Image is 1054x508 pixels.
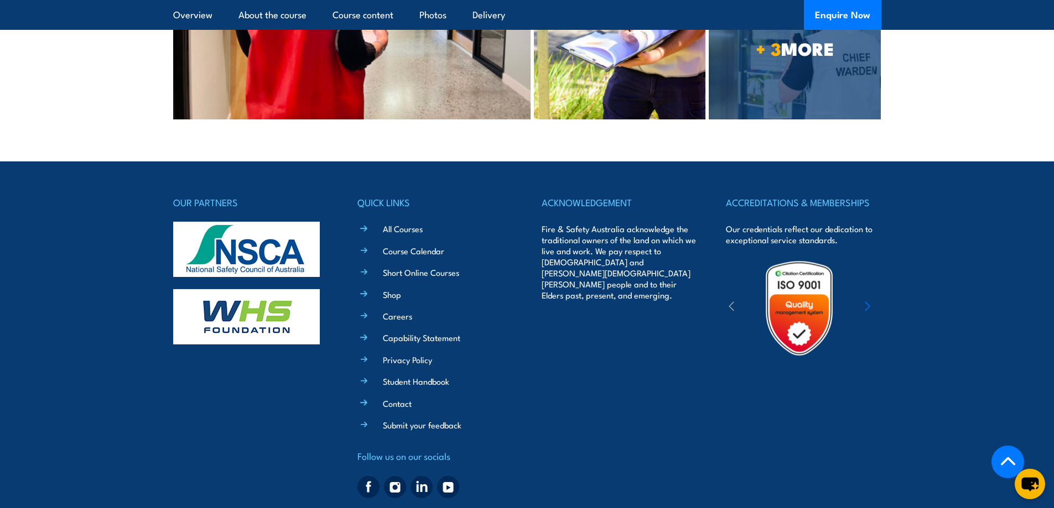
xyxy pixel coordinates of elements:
[173,195,328,210] h4: OUR PARTNERS
[383,310,412,322] a: Careers
[383,375,449,387] a: Student Handbook
[709,40,881,56] span: MORE
[542,195,697,210] h4: ACKNOWLEDGEMENT
[726,195,881,210] h4: ACCREDITATIONS & MEMBERSHIPS
[383,332,460,343] a: Capability Statement
[383,266,459,278] a: Short Online Courses
[173,289,320,344] img: whs-logo-footer
[383,354,432,365] a: Privacy Policy
[173,222,320,277] img: nsca-logo-footer
[726,223,881,245] p: Our credentials reflect our dedication to exceptional service standards.
[383,245,444,256] a: Course Calendar
[383,419,461,431] a: Submit your feedback
[756,34,781,62] strong: + 3
[383,223,423,234] a: All Courses
[848,289,944,327] img: ewpa-logo
[383,289,401,300] a: Shop
[357,195,512,210] h4: QUICK LINKS
[751,260,848,357] img: Untitled design (19)
[1015,469,1045,499] button: chat-button
[542,223,697,301] p: Fire & Safety Australia acknowledge the traditional owners of the land on which we live and work....
[357,448,512,464] h4: Follow us on our socials
[383,397,412,409] a: Contact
